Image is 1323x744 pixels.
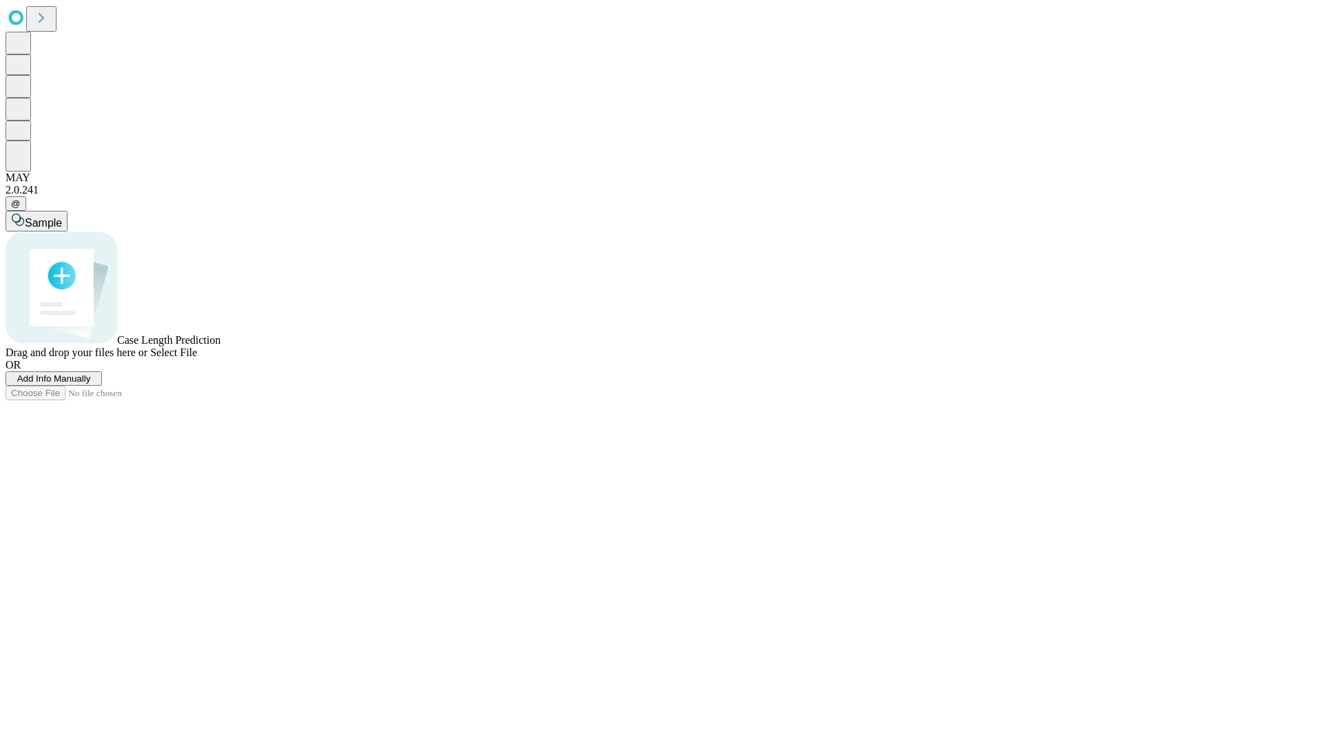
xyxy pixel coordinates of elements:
span: Case Length Prediction [117,334,220,346]
button: Add Info Manually [6,371,102,386]
span: Select File [150,347,197,358]
span: Drag and drop your files here or [6,347,147,358]
div: 2.0.241 [6,184,1317,196]
span: @ [11,198,21,209]
button: Sample [6,211,68,231]
div: MAY [6,172,1317,184]
span: Sample [25,217,62,229]
span: Add Info Manually [17,373,91,384]
span: OR [6,359,21,371]
button: @ [6,196,26,211]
